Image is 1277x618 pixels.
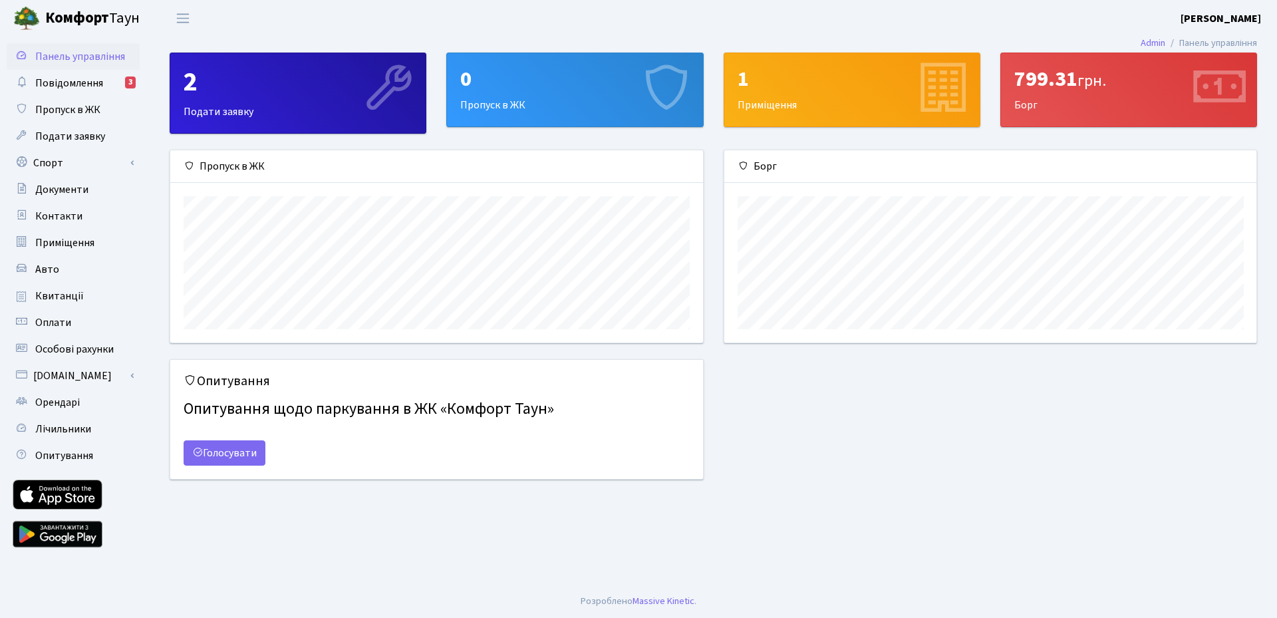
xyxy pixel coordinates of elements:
[446,53,703,127] a: 0Пропуск в ЖК
[1121,29,1277,57] nav: breadcrumb
[45,7,109,29] b: Комфорт
[35,76,103,90] span: Повідомлення
[7,336,140,363] a: Особові рахунки
[7,176,140,203] a: Документи
[1181,11,1261,26] b: [PERSON_NAME]
[35,49,125,64] span: Панель управління
[35,235,94,250] span: Приміщення
[460,67,689,92] div: 0
[35,129,105,144] span: Подати заявку
[35,395,80,410] span: Орендарі
[35,448,93,463] span: Опитування
[170,53,426,134] a: 2Подати заявку
[7,150,140,176] a: Спорт
[184,373,690,389] h5: Опитування
[1181,11,1261,27] a: [PERSON_NAME]
[1001,53,1256,126] div: Борг
[7,203,140,230] a: Контакти
[35,422,91,436] span: Лічильники
[125,77,136,88] div: 3
[35,315,71,330] span: Оплати
[170,150,703,183] div: Пропуск в ЖК
[184,67,412,98] div: 2
[170,53,426,133] div: Подати заявку
[35,182,88,197] span: Документи
[447,53,702,126] div: Пропуск в ЖК
[35,342,114,357] span: Особові рахунки
[7,70,140,96] a: Повідомлення3
[166,7,200,29] button: Переключити навігацію
[633,594,694,608] a: Massive Kinetic
[7,283,140,309] a: Квитанції
[7,230,140,256] a: Приміщення
[35,289,84,303] span: Квитанції
[184,440,265,466] a: Голосувати
[7,309,140,336] a: Оплати
[7,389,140,416] a: Орендарі
[1077,69,1106,92] span: грн.
[738,67,966,92] div: 1
[35,262,59,277] span: Авто
[7,416,140,442] a: Лічильники
[1165,36,1257,51] li: Панель управління
[184,394,690,424] h4: Опитування щодо паркування в ЖК «Комфорт Таун»
[724,53,980,126] div: Приміщення
[13,5,40,32] img: logo.png
[35,209,82,224] span: Контакти
[1141,36,1165,50] a: Admin
[7,96,140,123] a: Пропуск в ЖК
[581,594,633,608] a: Розроблено
[1014,67,1243,92] div: 799.31
[724,53,980,127] a: 1Приміщення
[7,256,140,283] a: Авто
[724,150,1257,183] div: Борг
[7,123,140,150] a: Подати заявку
[7,363,140,389] a: [DOMAIN_NAME]
[7,442,140,469] a: Опитування
[35,102,100,117] span: Пропуск в ЖК
[581,594,696,609] div: .
[7,43,140,70] a: Панель управління
[45,7,140,30] span: Таун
